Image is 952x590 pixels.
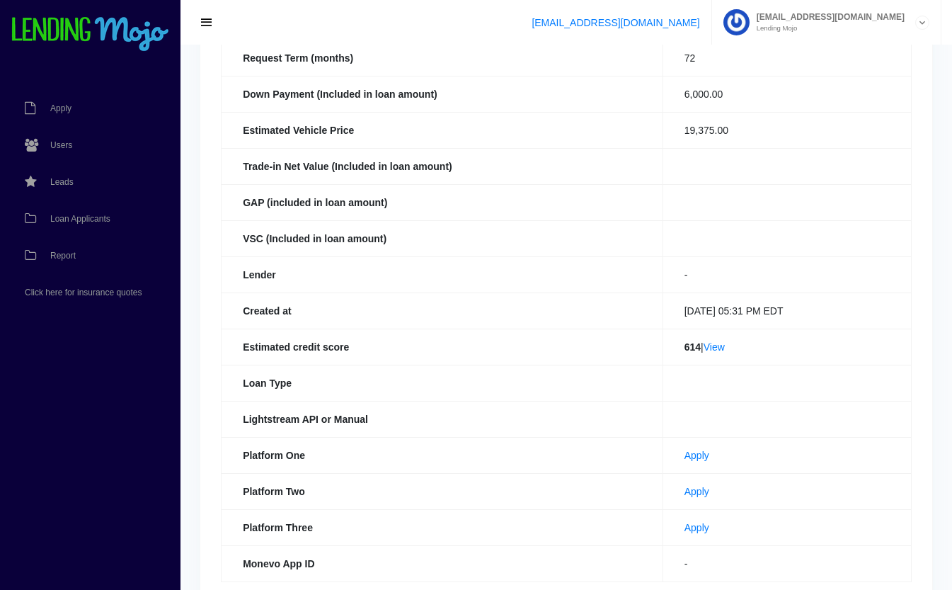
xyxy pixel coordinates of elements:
th: Created at [222,293,663,329]
th: Request Term (months) [222,40,663,76]
th: Estimated credit score [222,329,663,365]
span: Leads [50,178,74,186]
td: 19,375.00 [663,112,911,148]
a: [EMAIL_ADDRESS][DOMAIN_NAME] [532,17,699,28]
span: Loan Applicants [50,215,110,223]
th: Monevo App ID [222,545,663,582]
th: Estimated Vehicle Price [222,112,663,148]
th: Platform Two [222,473,663,509]
td: - [663,545,911,582]
th: Platform One [222,437,663,473]
span: Users [50,141,72,149]
td: 72 [663,40,911,76]
img: logo-small.png [11,17,170,52]
th: GAP (included in loan amount) [222,184,663,220]
td: [DATE] 05:31 PM EDT [663,293,911,329]
span: Report [50,251,76,260]
small: Lending Mojo [750,25,905,32]
th: Lightstream API or Manual [222,401,663,437]
th: Loan Type [222,365,663,401]
span: Apply [50,104,71,113]
th: Platform Three [222,509,663,545]
td: - [663,256,911,293]
img: Profile image [723,9,750,35]
a: Apply [684,450,709,461]
span: Click here for insurance quotes [25,288,142,297]
th: Trade-in Net Value (Included in loan amount) [222,148,663,184]
td: 6,000.00 [663,76,911,112]
td: | [663,329,911,365]
a: Apply [684,522,709,533]
th: VSC (Included in loan amount) [222,220,663,256]
a: View [704,341,725,353]
b: 614 [684,341,701,353]
th: Down Payment (Included in loan amount) [222,76,663,112]
span: [EMAIL_ADDRESS][DOMAIN_NAME] [750,13,905,21]
a: Apply [684,486,709,497]
th: Lender [222,256,663,293]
